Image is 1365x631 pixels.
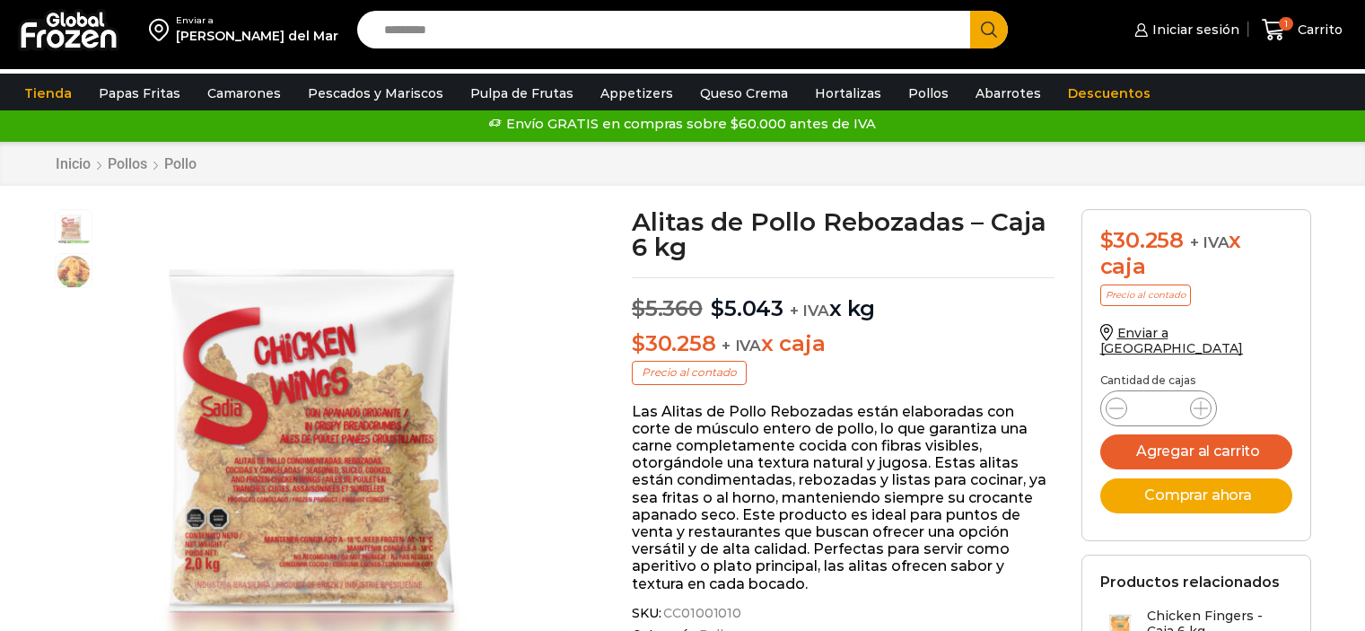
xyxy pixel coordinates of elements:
[299,76,452,110] a: Pescados y Mariscos
[56,210,92,246] span: alitas-pollo
[632,209,1054,259] h1: Alitas de Pollo Rebozadas – Caja 6 kg
[55,155,197,172] nav: Breadcrumb
[55,155,92,172] a: Inicio
[1100,434,1292,469] button: Agregar al carrito
[632,403,1054,592] p: Las Alitas de Pollo Rebozadas están elaboradas con corte de músculo entero de pollo, lo que garan...
[1190,233,1229,251] span: + IVA
[632,277,1054,322] p: x kg
[806,76,890,110] a: Hortalizas
[1100,374,1292,387] p: Cantidad de cajas
[1257,9,1347,51] a: 1 Carrito
[1100,574,1280,591] h2: Productos relacionados
[591,76,682,110] a: Appetizers
[1100,478,1292,513] button: Comprar ahora
[1130,12,1239,48] a: Iniciar sesión
[1100,228,1292,280] div: x caja
[691,76,797,110] a: Queso Crema
[711,295,783,321] bdi: 5.043
[1100,227,1114,253] span: $
[176,14,338,27] div: Enviar a
[632,361,747,384] p: Precio al contado
[90,76,189,110] a: Papas Fritas
[461,76,582,110] a: Pulpa de Frutas
[899,76,958,110] a: Pollos
[632,330,645,356] span: $
[198,76,290,110] a: Camarones
[56,254,92,290] span: alitas-de-pollo
[711,295,724,321] span: $
[967,76,1050,110] a: Abarrotes
[1148,21,1239,39] span: Iniciar sesión
[1293,21,1343,39] span: Carrito
[1279,17,1293,31] span: 1
[163,155,197,172] a: Pollo
[1059,76,1159,110] a: Descuentos
[722,337,761,355] span: + IVA
[107,155,148,172] a: Pollos
[1142,396,1176,421] input: Product quantity
[1100,285,1191,306] p: Precio al contado
[632,606,1054,621] span: SKU:
[632,295,703,321] bdi: 5.360
[970,11,1008,48] button: Search button
[1100,325,1244,356] a: Enviar a [GEOGRAPHIC_DATA]
[632,330,715,356] bdi: 30.258
[790,302,829,320] span: + IVA
[1100,227,1184,253] bdi: 30.258
[149,14,176,45] img: address-field-icon.svg
[661,606,741,621] span: CC01001010
[176,27,338,45] div: [PERSON_NAME] del Mar
[15,76,81,110] a: Tienda
[632,295,645,321] span: $
[632,331,1054,357] p: x caja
